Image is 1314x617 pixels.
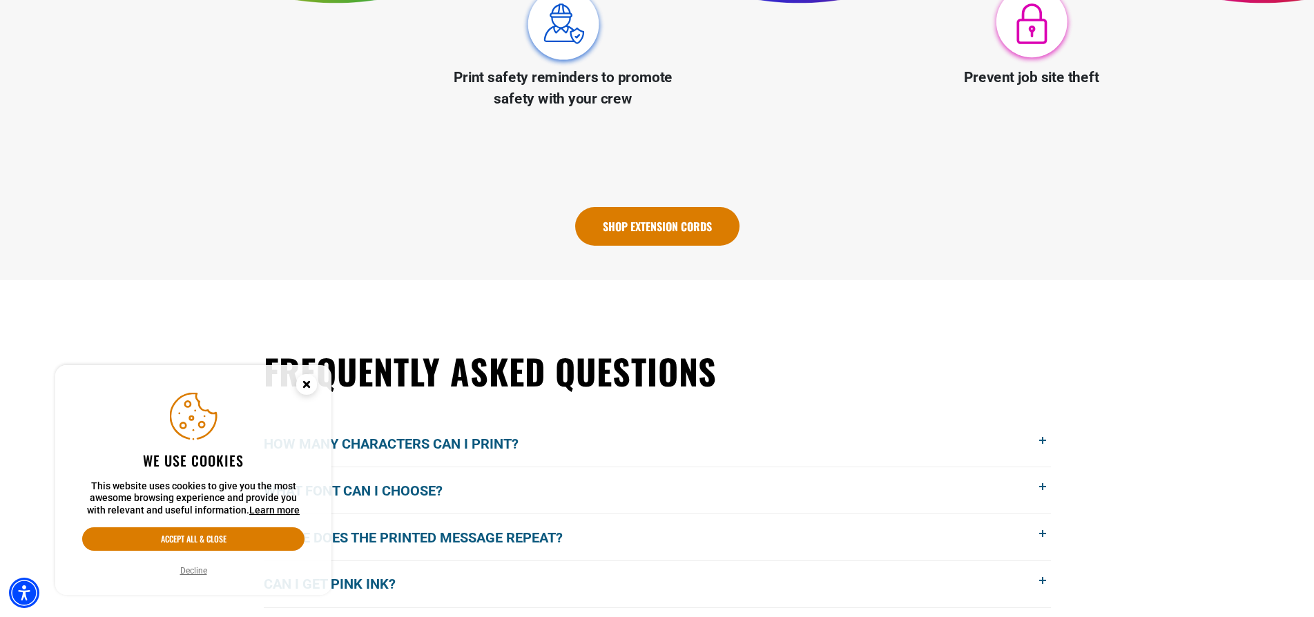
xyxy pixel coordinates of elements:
button: Close this option [282,365,331,408]
button: How many characters can I print? [264,421,1051,467]
h2: Frequently Asked Questions [264,349,1051,393]
button: Decline [176,564,211,578]
span: Where does the printed message repeat? [264,527,583,548]
span: What font can I choose? [264,480,463,501]
button: Where does the printed message repeat? [264,514,1051,560]
h2: We use cookies [82,451,305,469]
span: How many characters can I print? [264,433,539,454]
div: Accessibility Menu [9,578,39,608]
aside: Cookie Consent [55,365,331,596]
button: What font can I choose? [264,467,1051,513]
p: This website uses cookies to give you the most awesome browsing experience and provide you with r... [82,480,305,517]
a: Shop Extension Cords [575,207,740,246]
button: Accept all & close [82,527,305,551]
p: Print safety reminders to promote safety with your crew [451,67,675,110]
p: Prevent job site theft [919,67,1143,88]
a: This website uses cookies to give you the most awesome browsing experience and provide you with r... [249,505,300,516]
button: Can I get pink ink? [264,561,1051,607]
span: Can I get pink ink? [264,574,416,594]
